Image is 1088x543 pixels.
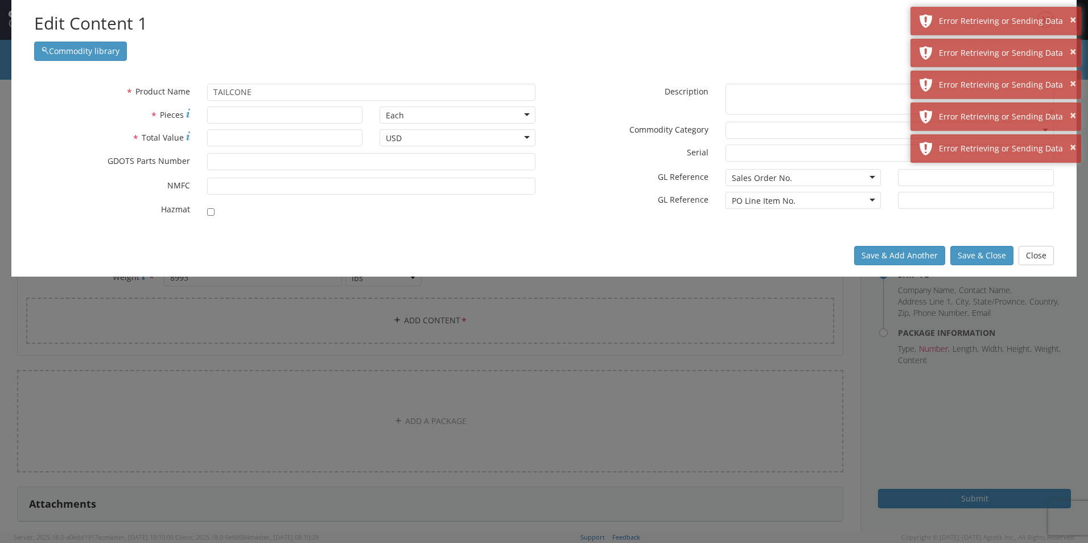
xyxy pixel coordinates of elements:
button: Save & Close [950,246,1013,265]
button: × [1070,44,1076,60]
button: × [1070,12,1076,28]
div: Error Retrieving or Sending Data [939,15,1073,27]
button: Commodity library [34,42,127,61]
div: USD [386,133,402,144]
div: Each [386,110,404,121]
div: Error Retrieving or Sending Data [939,111,1073,122]
span: GL Reference [658,171,708,182]
div: Error Retrieving or Sending Data [939,143,1073,154]
button: Save & Add Another [854,246,945,265]
div: Sales Order No. [732,172,792,184]
span: NMFC [167,180,190,191]
span: Description [665,86,708,97]
span: Serial [687,147,708,158]
span: Product Name [135,86,190,97]
button: × [1070,139,1076,156]
button: × [1070,108,1076,124]
span: Pieces [160,109,184,120]
div: PO Line Item No. [732,195,796,207]
h2: Edit Content 1 [34,11,1054,36]
button: × [1070,76,1076,92]
span: Total Value [142,132,184,143]
span: Commodity Category [629,124,708,135]
span: Hazmat [161,204,190,215]
span: GL Reference [658,194,708,205]
span: GDOTS Parts Number [108,155,190,166]
div: Error Retrieving or Sending Data [939,79,1073,90]
div: Error Retrieving or Sending Data [939,47,1073,59]
button: Close [1019,246,1054,265]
